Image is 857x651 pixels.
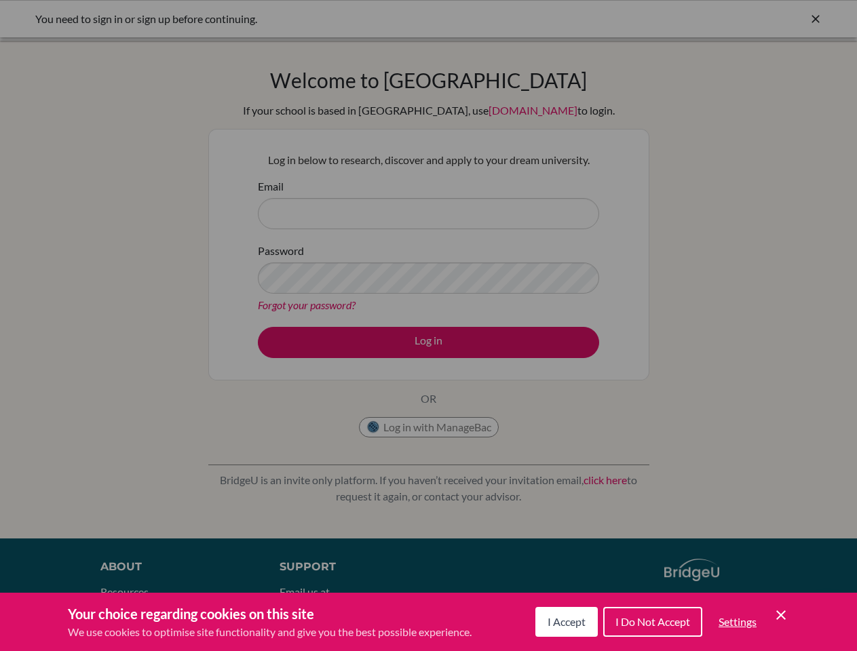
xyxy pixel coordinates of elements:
[535,607,598,637] button: I Accept
[548,615,586,628] span: I Accept
[708,608,767,635] button: Settings
[68,604,472,624] h3: Your choice regarding cookies on this site
[773,607,789,623] button: Save and close
[603,607,702,637] button: I Do Not Accept
[615,615,690,628] span: I Do Not Accept
[719,615,757,628] span: Settings
[68,624,472,640] p: We use cookies to optimise site functionality and give you the best possible experience.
